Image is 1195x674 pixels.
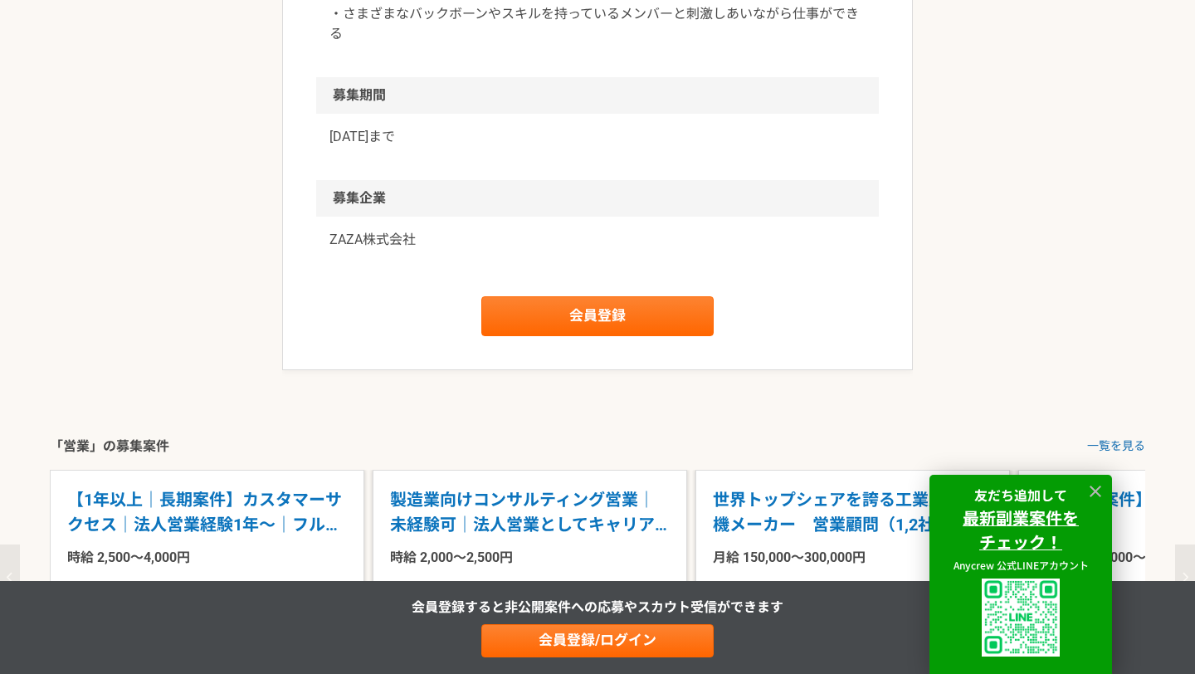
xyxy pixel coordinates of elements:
[979,530,1062,554] strong: チェック！
[67,548,347,568] p: 時給 2,500〜4,000円
[1087,437,1145,455] a: 一覧を見る
[390,548,670,568] p: 時給 2,000〜2,500円
[329,230,866,250] a: ZAZA株式会社
[412,598,783,618] p: 会員登録すると非公開案件への応募やスカウト受信ができます
[316,77,879,114] h2: 募集期間
[963,509,1079,529] a: 最新副業案件を
[954,558,1089,572] span: Anycrew 公式LINEアカウント
[316,180,879,217] h2: 募集企業
[481,296,714,336] a: 会員登録
[963,505,1079,530] strong: 最新副業案件を
[67,487,347,538] p: 【1年以上｜長期案件】カスタマーサクセス｜法人営業経験1年〜｜フルリモ◎
[982,579,1060,657] img: uploaded%2F9x3B4GYyuJhK5sXzQK62fPT6XL62%2F_1i3i91es70ratxpc0n6.png
[50,437,169,457] h3: 「営業」の募集案件
[329,127,866,147] p: [DATE]まで
[713,487,993,538] p: 世界トップシェアを誇る工業用印刷機メーカー 営業顧問（1,2社のみの紹介も歓迎）
[390,487,670,538] p: 製造業向けコンサルティング営業｜未経験可｜法人営業としてキャリアアップしたい方
[713,548,993,568] p: 月給 150,000〜300,000円
[481,624,714,657] a: 会員登録/ログイン
[979,533,1062,553] a: チェック！
[974,485,1067,505] strong: 友だち追加して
